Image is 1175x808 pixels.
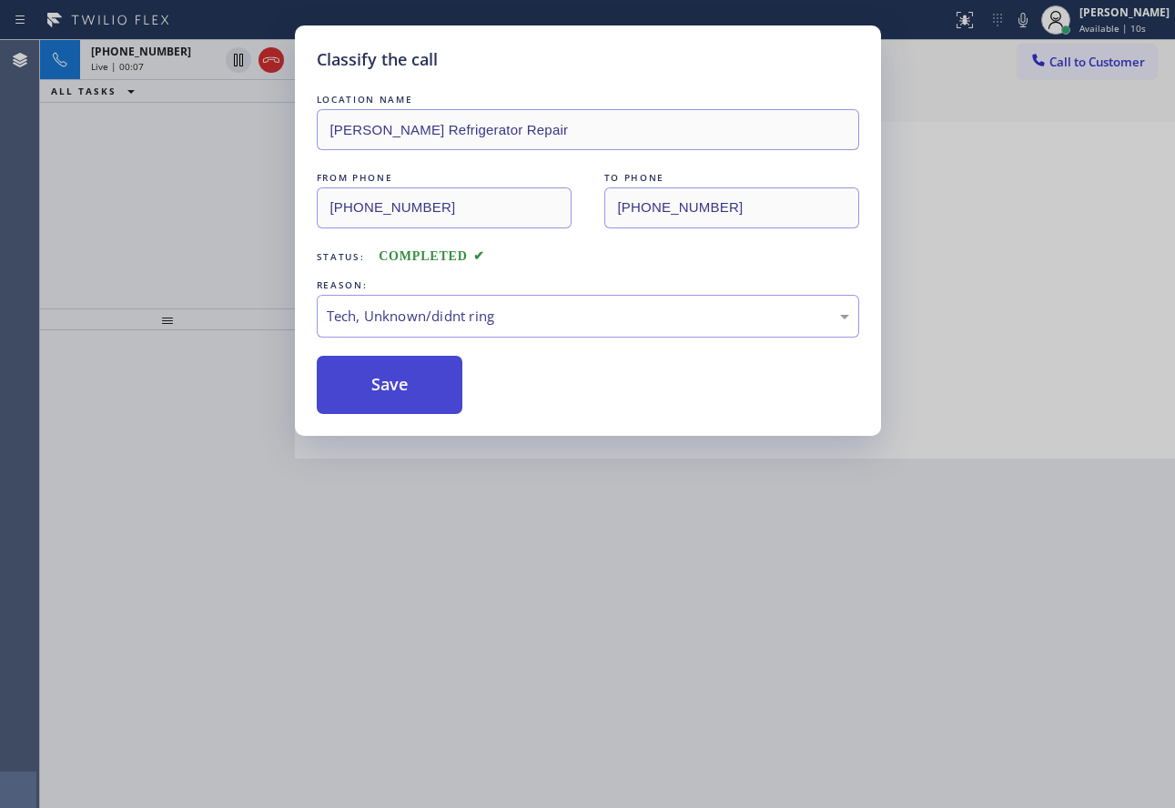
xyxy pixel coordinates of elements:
[604,187,859,228] input: To phone
[317,187,572,228] input: From phone
[327,306,849,327] div: Tech, Unknown/didnt ring
[379,249,484,263] span: COMPLETED
[604,168,859,187] div: TO PHONE
[317,250,365,263] span: Status:
[317,47,438,72] h5: Classify the call
[317,276,859,295] div: REASON:
[317,356,463,414] button: Save
[317,168,572,187] div: FROM PHONE
[317,90,859,109] div: LOCATION NAME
